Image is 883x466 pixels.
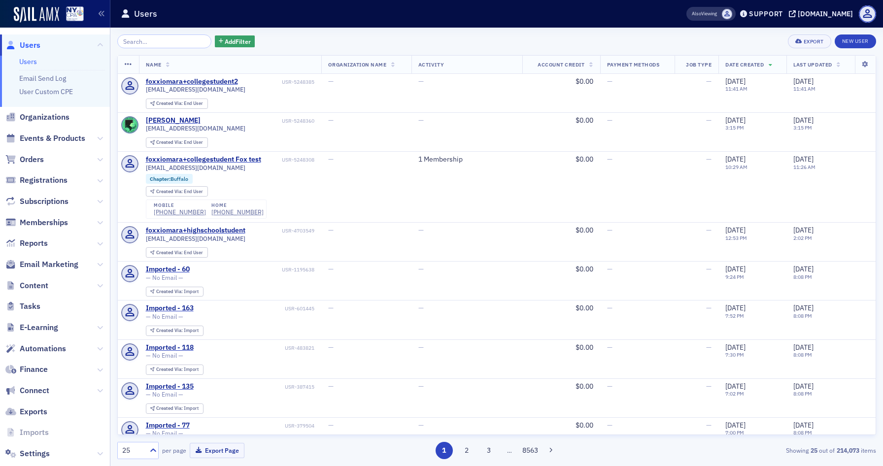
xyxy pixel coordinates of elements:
[146,137,208,148] div: Created Via: End User
[706,77,712,86] span: —
[692,10,701,17] div: Also
[146,343,194,352] a: Imported - 118
[146,226,245,235] a: foxxiomara+highschoolstudent
[418,61,444,68] span: Activity
[146,77,238,86] a: foxxiomara+collegestudent2
[328,61,386,68] span: Organization Name
[156,140,203,145] div: End User
[154,202,206,208] div: mobile
[146,430,183,437] span: — No Email —
[156,188,184,195] span: Created Via :
[725,226,746,234] span: [DATE]
[146,421,190,430] a: Imported - 77
[146,304,194,313] div: Imported - 163
[793,85,815,92] time: 11:41 AM
[247,228,314,234] div: USR-4703549
[630,446,876,455] div: Showing out of items
[156,100,184,106] span: Created Via :
[156,289,199,295] div: Import
[5,133,85,144] a: Events & Products
[20,301,40,312] span: Tasks
[793,61,832,68] span: Last Updated
[607,61,660,68] span: Payment Methods
[793,351,812,358] time: 8:08 PM
[20,427,49,438] span: Imports
[793,303,814,312] span: [DATE]
[225,37,251,46] span: Add Filter
[725,234,747,241] time: 12:53 PM
[576,421,593,430] span: $0.00
[725,312,744,319] time: 7:52 PM
[749,9,783,18] div: Support
[263,157,314,163] div: USR-5248308
[418,77,424,86] span: —
[211,202,264,208] div: home
[20,133,85,144] span: Events & Products
[793,155,814,164] span: [DATE]
[122,445,144,456] div: 25
[706,116,712,125] span: —
[20,196,68,207] span: Subscriptions
[418,155,463,164] a: 1 Membership
[607,343,612,352] span: —
[576,77,593,86] span: $0.00
[686,61,712,68] span: Job Type
[804,39,824,44] div: Export
[793,234,812,241] time: 2:02 PM
[146,186,208,197] div: Created Via: End User
[576,303,593,312] span: $0.00
[14,7,59,23] img: SailAMX
[239,79,314,85] div: USR-5248385
[5,238,48,249] a: Reports
[328,226,334,234] span: —
[146,116,201,125] a: [PERSON_NAME]
[20,322,58,333] span: E-Learning
[706,155,712,164] span: —
[146,265,190,274] div: Imported - 60
[793,429,812,436] time: 8:08 PM
[436,442,453,459] button: 1
[146,287,204,297] div: Created Via: Import
[328,303,334,312] span: —
[788,34,831,48] button: Export
[5,175,68,186] a: Registrations
[156,327,184,333] span: Created Via :
[20,112,69,123] span: Organizations
[5,448,50,459] a: Settings
[809,446,819,455] strong: 25
[20,217,68,228] span: Memberships
[793,226,814,234] span: [DATE]
[190,443,244,458] button: Export Page
[5,259,78,270] a: Email Marketing
[211,208,264,216] a: [PHONE_NUMBER]
[191,266,314,273] div: USR-1195638
[20,364,48,375] span: Finance
[607,226,612,234] span: —
[20,259,78,270] span: Email Marketing
[5,280,48,291] a: Content
[156,328,199,333] div: Import
[503,446,516,455] span: …
[793,273,812,280] time: 8:08 PM
[117,34,211,48] input: Search…
[156,250,203,256] div: End User
[20,280,48,291] span: Content
[156,367,199,372] div: Import
[20,406,47,417] span: Exports
[538,61,584,68] span: Account Credit
[706,382,712,391] span: —
[328,343,334,352] span: —
[859,5,876,23] span: Profile
[328,382,334,391] span: —
[146,382,194,391] a: Imported - 135
[146,235,245,242] span: [EMAIL_ADDRESS][DOMAIN_NAME]
[20,40,40,51] span: Users
[725,265,746,273] span: [DATE]
[328,155,334,164] span: —
[5,154,44,165] a: Orders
